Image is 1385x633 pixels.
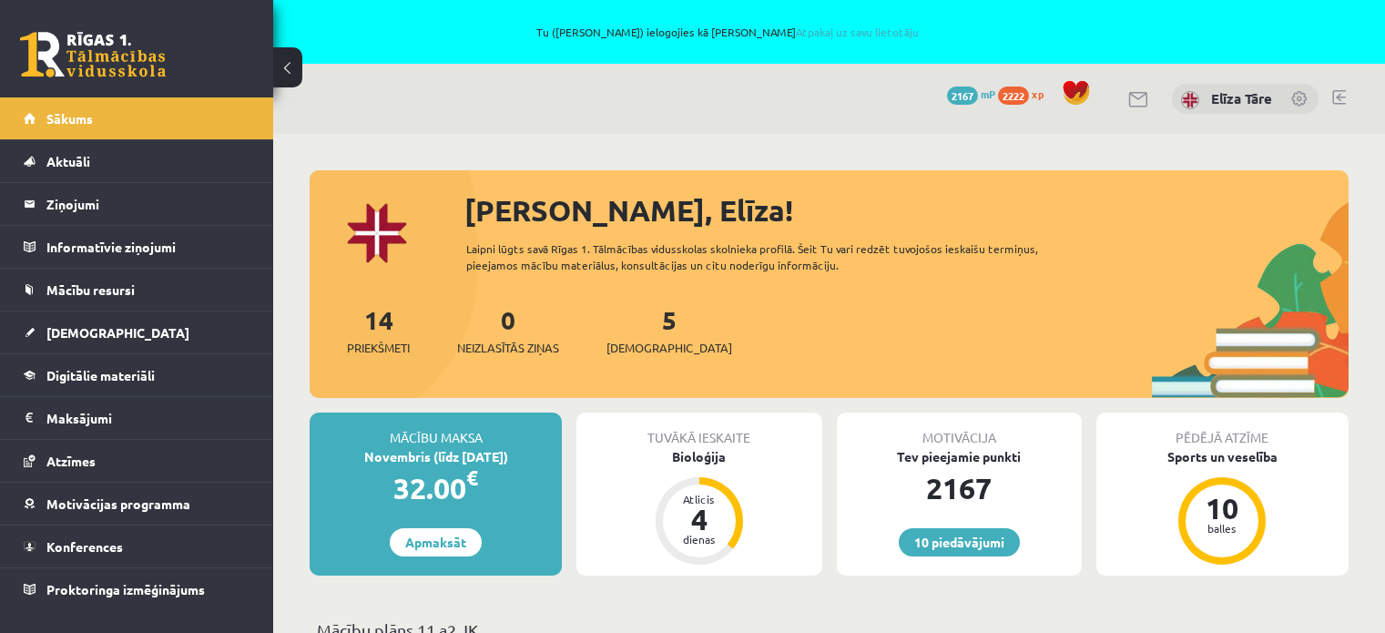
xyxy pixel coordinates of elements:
div: balles [1195,523,1249,534]
span: Priekšmeti [347,339,410,357]
a: Ziņojumi [24,183,250,225]
span: [DEMOGRAPHIC_DATA] [606,339,732,357]
a: Atpakaļ uz savu lietotāju [796,25,919,39]
a: 2167 mP [947,87,995,101]
div: Tev pieejamie punkti [837,447,1082,466]
a: 5[DEMOGRAPHIC_DATA] [606,303,732,357]
div: 4 [672,505,727,534]
a: Digitālie materiāli [24,354,250,396]
span: Digitālie materiāli [46,367,155,383]
div: Sports un veselība [1096,447,1349,466]
span: Aktuāli [46,153,90,169]
legend: Ziņojumi [46,183,250,225]
span: Atzīmes [46,453,96,469]
div: 10 [1195,494,1249,523]
a: Konferences [24,526,250,567]
legend: Informatīvie ziņojumi [46,226,250,268]
a: Elīza Tāre [1211,89,1272,107]
a: 0Neizlasītās ziņas [457,303,559,357]
div: Mācību maksa [310,413,562,447]
span: Konferences [46,538,123,555]
div: 2167 [837,466,1082,510]
a: Motivācijas programma [24,483,250,525]
div: [PERSON_NAME], Elīza! [464,189,1349,232]
a: Mācību resursi [24,269,250,311]
div: Bioloģija [576,447,821,466]
a: Aktuāli [24,140,250,182]
span: Sākums [46,110,93,127]
a: Sports un veselība 10 balles [1096,447,1349,567]
span: Mācību resursi [46,281,135,298]
span: Motivācijas programma [46,495,190,512]
div: 32.00 [310,466,562,510]
a: [DEMOGRAPHIC_DATA] [24,311,250,353]
a: 10 piedāvājumi [899,528,1020,556]
a: Sākums [24,97,250,139]
legend: Maksājumi [46,397,250,439]
span: xp [1032,87,1044,101]
a: 2222 xp [998,87,1053,101]
span: Neizlasītās ziņas [457,339,559,357]
a: 14Priekšmeti [347,303,410,357]
a: Maksājumi [24,397,250,439]
a: Atzīmes [24,440,250,482]
a: Apmaksāt [390,528,482,556]
div: Pēdējā atzīme [1096,413,1349,447]
a: Bioloģija Atlicis 4 dienas [576,447,821,567]
div: dienas [672,534,727,545]
span: € [466,465,478,491]
div: Atlicis [672,494,727,505]
div: Laipni lūgts savā Rīgas 1. Tālmācības vidusskolas skolnieka profilā. Šeit Tu vari redzēt tuvojošo... [466,240,1090,273]
a: Rīgas 1. Tālmācības vidusskola [20,32,166,77]
span: Proktoringa izmēģinājums [46,581,205,597]
span: 2167 [947,87,978,105]
span: [DEMOGRAPHIC_DATA] [46,324,189,341]
img: Elīza Tāre [1181,91,1199,109]
div: Tuvākā ieskaite [576,413,821,447]
span: mP [981,87,995,101]
span: 2222 [998,87,1029,105]
a: Proktoringa izmēģinājums [24,568,250,610]
a: Informatīvie ziņojumi [24,226,250,268]
div: Motivācija [837,413,1082,447]
div: Novembris (līdz [DATE]) [310,447,562,466]
span: Tu ([PERSON_NAME]) ielogojies kā [PERSON_NAME] [209,26,1247,37]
